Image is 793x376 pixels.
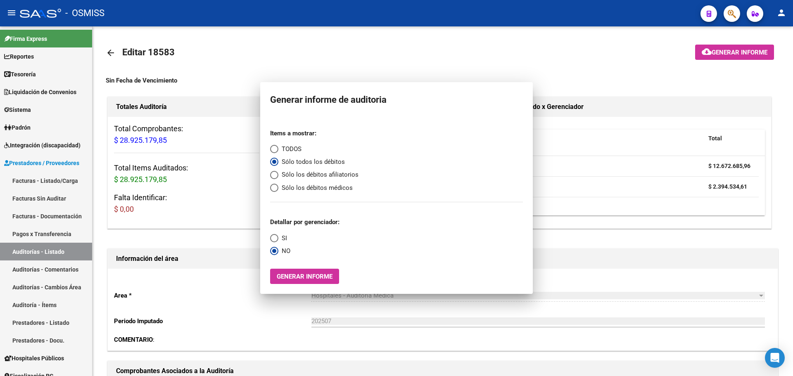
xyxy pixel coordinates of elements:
span: $ 0,00 [114,205,134,213]
span: $ 28.925.179,85 [114,136,167,144]
button: Generar informe [270,269,339,284]
h3: Falta Identificar: [114,192,259,215]
span: Generar informe [277,273,332,280]
span: Sistema [4,105,31,114]
mat-icon: cloud_download [702,47,712,57]
span: NO [278,246,290,256]
strong: $ 12.672.685,96 [708,163,750,169]
span: TODOS [278,144,302,154]
strong: Detallar por gerenciador: [270,218,340,226]
span: Padrón [4,123,31,132]
mat-radio-group: Select an option [270,211,340,255]
h1: Generar informe de auditoria [270,92,523,108]
div: Sin Fecha de Vencimiento [106,76,780,85]
span: Liquidación de Convenios [4,87,76,97]
mat-icon: arrow_back [106,48,116,58]
span: Sólo todos los débitos [278,157,345,167]
span: Tesorería [4,70,36,79]
span: Total [708,135,722,142]
span: Firma Express [4,34,47,43]
p: Periodo Imputado [114,317,311,326]
strong: $ 2.394.534,61 [708,183,747,190]
span: Hospitales Públicos [4,354,64,363]
h1: Información del área [116,252,769,265]
span: Reportes [4,52,34,61]
div: Open Intercom Messenger [765,348,785,368]
h1: Totales Aprobado - Imputado x Gerenciador [453,100,763,114]
span: : [114,336,154,343]
strong: Items a mostrar: [270,130,316,137]
h3: Total Items Auditados: [114,162,259,185]
span: $ 28.925.179,85 [114,175,167,184]
mat-icon: menu [7,8,17,18]
p: Area * [114,291,311,300]
span: Integración (discapacidad) [4,141,81,150]
datatable-header-cell: Gerenciador [451,130,705,147]
datatable-header-cell: Total [705,130,759,147]
h1: Totales Auditoría [116,100,257,114]
span: - OSMISS [65,4,104,22]
span: Sólo los débitos médicos [278,183,353,193]
span: Hospitales - Auditoría Médica [311,292,394,299]
mat-radio-group: Select an option [270,123,359,193]
span: Generar informe [712,49,767,56]
strong: COMENTARIO [114,336,153,343]
h3: Total Comprobantes: [114,123,259,146]
mat-icon: person [776,8,786,18]
span: Sólo los débitos afiliatorios [278,170,359,180]
span: Editar 18583 [122,47,175,57]
span: Prestadores / Proveedores [4,158,79,168]
span: SI [278,234,287,243]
